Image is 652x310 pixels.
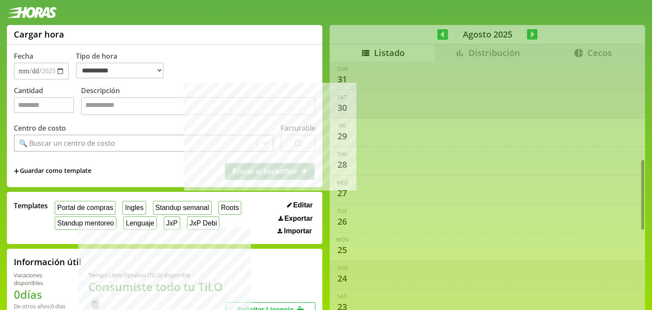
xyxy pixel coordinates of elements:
[284,201,315,210] button: Editar
[81,97,315,115] textarea: Descripción
[14,166,91,176] span: +Guardar como template
[284,215,313,222] span: Exportar
[55,201,115,214] button: Portal de compras
[164,216,180,230] button: JxP
[19,138,115,148] div: 🔍 Buscar un centro de costo
[76,51,171,80] label: Tipo de hora
[14,256,81,268] h2: Información útil
[122,201,146,214] button: Ingles
[14,51,33,61] label: Fecha
[281,123,315,133] label: Facturable
[123,216,156,230] button: Lenguaje
[88,279,226,310] h1: Consumiste todo tu TiLO 🍵
[14,166,19,176] span: +
[153,201,212,214] button: Standup semanal
[293,201,312,209] span: Editar
[14,123,66,133] label: Centro de costo
[276,214,315,223] button: Exportar
[218,201,241,214] button: Roots
[7,7,57,18] img: logotipo
[14,86,81,117] label: Cantidad
[14,28,64,40] h1: Cargar hora
[14,302,68,310] div: De otros años: 0 días
[14,271,68,287] div: Vacaciones disponibles
[14,287,68,302] h1: 0 días
[14,97,74,113] input: Cantidad
[55,216,116,230] button: Standup mentoreo
[81,86,315,117] label: Descripción
[88,271,226,279] div: Tiempo Libre Optativo (TiLO) disponible
[284,227,312,235] span: Importar
[76,63,164,78] select: Tipo de hora
[187,216,219,230] button: JxP Debi
[14,201,48,210] span: Templates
